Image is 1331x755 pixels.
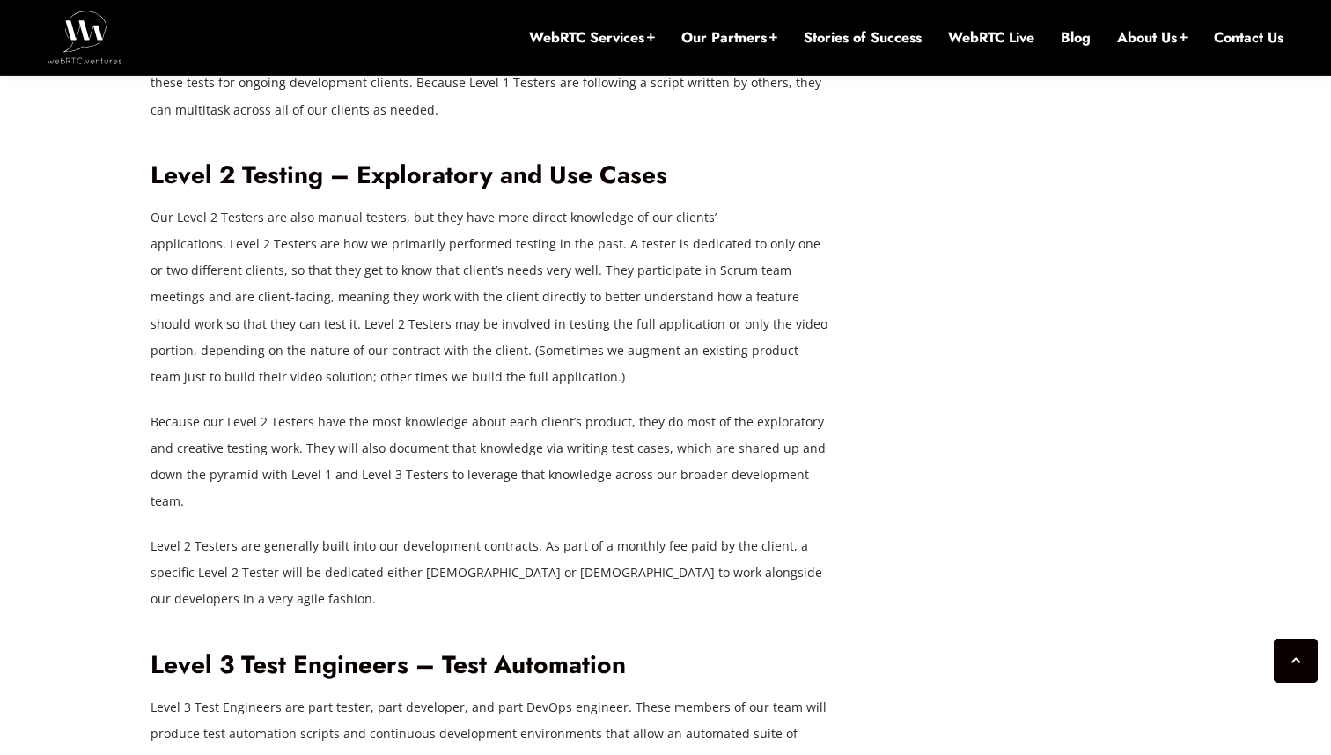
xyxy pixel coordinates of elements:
[151,533,828,612] p: Level 2 Testers are generally built into our development contracts. As part of a monthly fee paid...
[529,28,655,48] a: WebRTC Services
[48,11,122,63] img: WebRTC.ventures
[151,160,828,191] h2: Level 2 Testing – Exploratory and Use Cases
[681,28,777,48] a: Our Partners
[804,28,922,48] a: Stories of Success
[151,409,828,514] p: Because our Level 2 Testers have the most knowledge about each client’s product, they do most of ...
[948,28,1034,48] a: WebRTC Live
[1214,28,1283,48] a: Contact Us
[1061,28,1091,48] a: Blog
[151,650,828,681] h2: Level 3 Test Engineers – Test Automation
[1117,28,1188,48] a: About Us
[151,43,828,122] p: We generally charge our clients for this device lab testing on an hourly basis. Or, we build in a...
[151,204,828,390] p: Our Level 2 Testers are also manual testers, but they have more direct knowledge of our clients’ ...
